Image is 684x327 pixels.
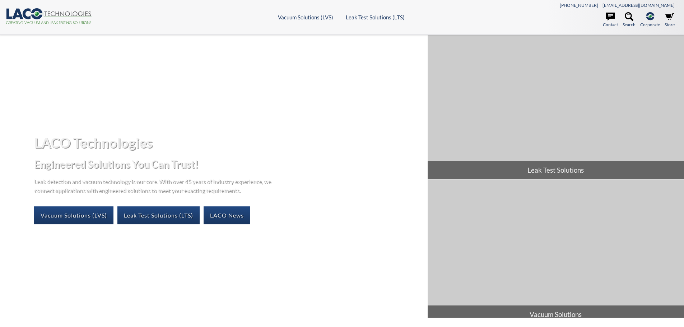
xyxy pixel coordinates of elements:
[204,206,250,224] a: LACO News
[428,179,684,323] a: Vacuum Solutions
[640,21,660,28] span: Corporate
[560,3,598,8] a: [PHONE_NUMBER]
[346,14,405,20] a: Leak Test Solutions (LTS)
[428,161,684,179] span: Leak Test Solutions
[117,206,200,224] a: Leak Test Solutions (LTS)
[623,12,636,28] a: Search
[278,14,333,20] a: Vacuum Solutions (LVS)
[603,12,618,28] a: Contact
[34,206,113,224] a: Vacuum Solutions (LVS)
[428,305,684,323] span: Vacuum Solutions
[34,134,422,151] h1: LACO Technologies
[34,158,422,171] h2: Engineered Solutions You Can Trust!
[34,177,275,195] p: Leak detection and vacuum technology is our core. With over 45 years of industry experience, we c...
[602,3,675,8] a: [EMAIL_ADDRESS][DOMAIN_NAME]
[428,35,684,179] a: Leak Test Solutions
[665,12,675,28] a: Store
